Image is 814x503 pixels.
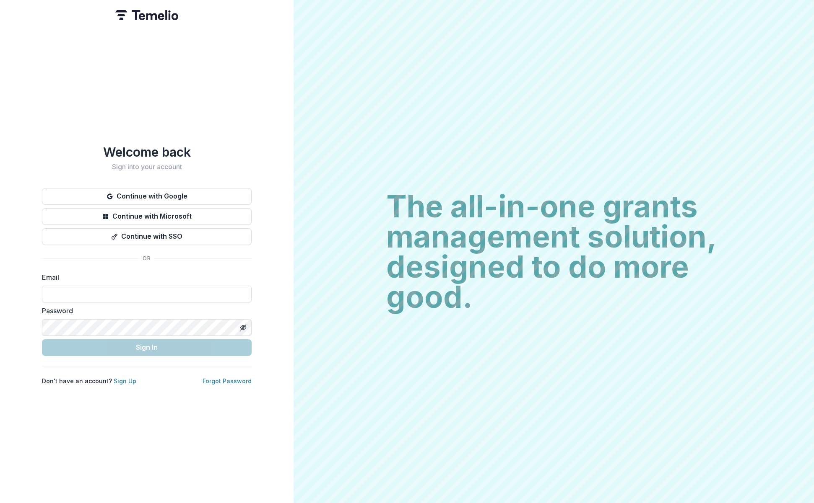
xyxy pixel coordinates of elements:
[114,377,136,384] a: Sign Up
[42,188,252,205] button: Continue with Google
[42,306,247,316] label: Password
[42,163,252,171] h2: Sign into your account
[203,377,252,384] a: Forgot Password
[115,10,178,20] img: Temelio
[42,272,247,282] label: Email
[42,339,252,356] button: Sign In
[42,208,252,225] button: Continue with Microsoft
[237,321,250,334] button: Toggle password visibility
[42,144,252,160] h1: Welcome back
[42,377,136,385] p: Don't have an account?
[42,228,252,245] button: Continue with SSO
